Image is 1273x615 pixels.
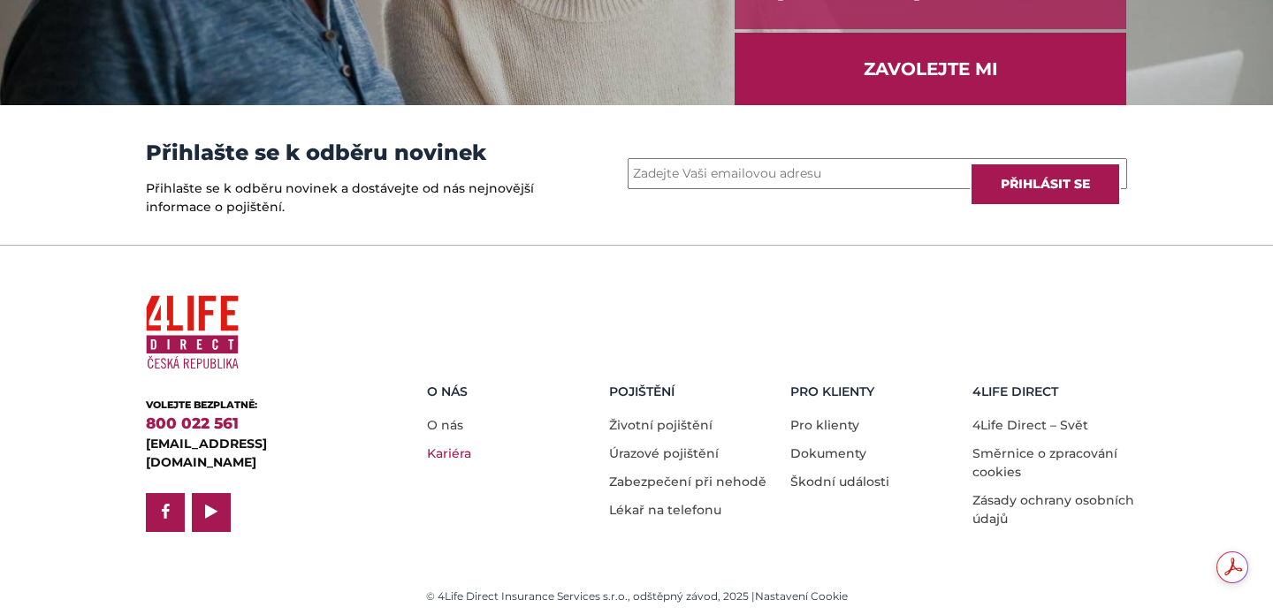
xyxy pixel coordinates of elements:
[970,163,1121,206] input: Přihlásit se
[735,33,1126,105] a: ZAVOLEJTE MI
[790,474,889,490] a: Škodní události
[790,384,959,399] h5: Pro Klienty
[609,474,766,490] a: Zabezpečení při nehodě
[427,445,471,461] a: Kariéra
[609,417,713,433] a: Životní pojištění
[146,588,1127,604] div: © 4Life Direct Insurance Services s.r.o., odštěpný závod, 2025 |
[146,414,239,432] a: 800 022 561
[609,502,721,518] a: Lékař na telefonu
[427,384,596,399] h5: O nás
[146,140,539,165] h3: Přihlašte se k odběru novinek
[755,589,848,603] a: Nastavení Cookie
[972,384,1141,399] h5: 4LIFE DIRECT
[146,436,267,470] a: [EMAIL_ADDRESS][DOMAIN_NAME]
[790,417,859,433] a: Pro klienty
[146,179,539,216] p: Přihlašte se k odběru novinek a dostávejte od nás nejnovější informace o pojištění.
[628,158,1127,189] input: Zadejte Vaši emailovou adresu
[427,417,463,433] a: O nás
[790,445,866,461] a: Dokumenty
[609,445,719,461] a: Úrazové pojištění
[609,384,778,399] h5: Pojištění
[972,492,1134,527] a: Zásady ochrany osobních údajů
[972,445,1117,480] a: Směrnice o zpracování cookies
[972,417,1088,433] a: 4Life Direct – Svět
[146,288,239,377] img: 4Life Direct Česká republika logo
[146,398,371,413] div: VOLEJTE BEZPLATNĚ:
